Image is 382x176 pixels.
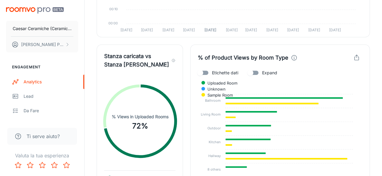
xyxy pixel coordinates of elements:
button: Rate 1 star [12,159,24,171]
tspan: [DATE] [183,28,195,32]
tspan: 00:10 [109,7,118,11]
button: [PERSON_NAME] Patrian [6,37,78,52]
div: Analytics [24,79,78,85]
tspan: [DATE] [329,28,341,32]
span: Expand [262,69,277,76]
tspan: [DATE] [141,28,153,32]
tspan: Hallway [208,154,220,158]
span: Etichette dati [212,69,238,76]
span: Sample Room [203,92,233,98]
button: Caesar Ceramiche (Ceramiche Caesar S.P.A.) [6,21,78,36]
button: Rate 3 star [36,159,48,171]
div: Da fare [24,107,78,114]
tspan: 8 others [207,167,220,171]
img: Roomvo PRO Beta [6,7,64,14]
tspan: Outdoor [207,126,220,130]
tspan: [DATE] [120,28,132,32]
button: Rate 5 star [60,159,72,171]
p: [PERSON_NAME] Patrian [21,41,64,48]
button: Rate 2 star [24,159,36,171]
span: Ti serve aiuto? [27,133,60,140]
tspan: [DATE] [245,28,257,32]
tspan: [DATE] [266,28,278,32]
h4: Stanza caricata vs Stanza [PERSON_NAME] [104,52,169,69]
tspan: Bathroom [205,98,220,103]
tspan: [DATE] [204,28,216,32]
tspan: Kitchen [208,140,220,144]
span: Uploaded Room [203,80,237,86]
p: Valuta la tua esperienza [5,152,79,159]
p: Caesar Ceramiche (Ceramiche Caesar S.P.A.) [13,25,72,32]
tspan: [DATE] [226,28,238,32]
tspan: 00:00 [108,21,118,25]
h4: % of Product Views by Room Type [198,54,288,62]
div: Lead [24,93,78,100]
button: Rate 4 star [48,159,60,171]
span: Unknown [203,86,226,92]
tspan: [DATE] [308,28,320,32]
tspan: Living Room [201,112,220,116]
tspan: [DATE] [287,28,299,32]
tspan: [DATE] [162,28,174,32]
